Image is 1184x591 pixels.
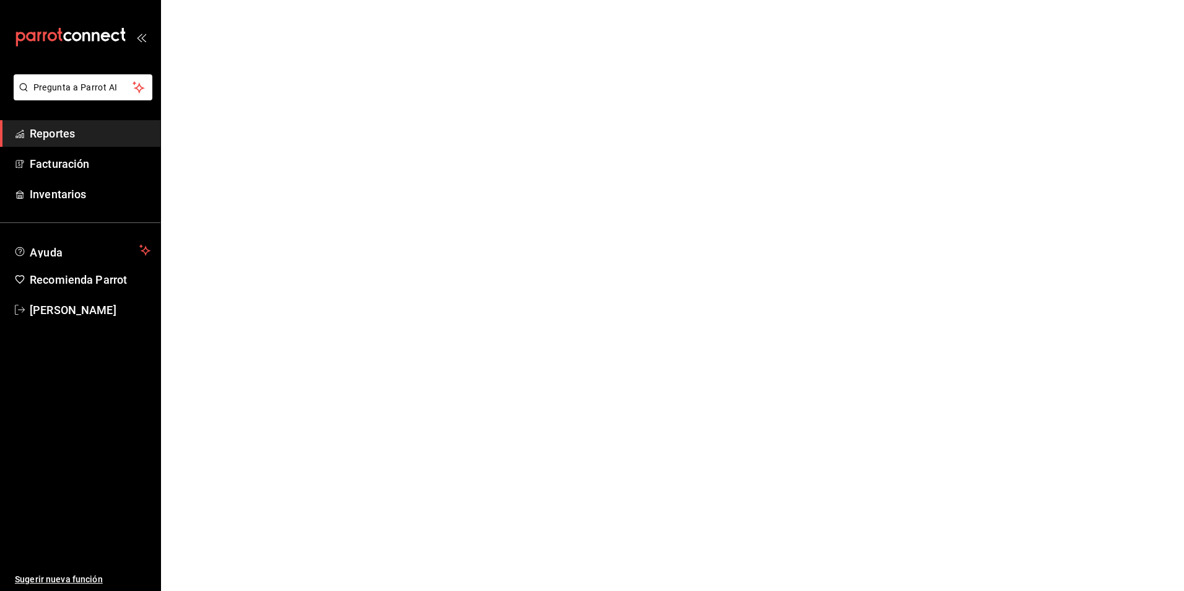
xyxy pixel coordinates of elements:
[30,186,150,203] span: Inventarios
[30,243,134,258] span: Ayuda
[136,32,146,42] button: open_drawer_menu
[30,302,150,318] span: [PERSON_NAME]
[30,125,150,142] span: Reportes
[33,81,133,94] span: Pregunta a Parrot AI
[30,271,150,288] span: Recomienda Parrot
[9,90,152,103] a: Pregunta a Parrot AI
[14,74,152,100] button: Pregunta a Parrot AI
[30,155,150,172] span: Facturación
[15,573,150,586] span: Sugerir nueva función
